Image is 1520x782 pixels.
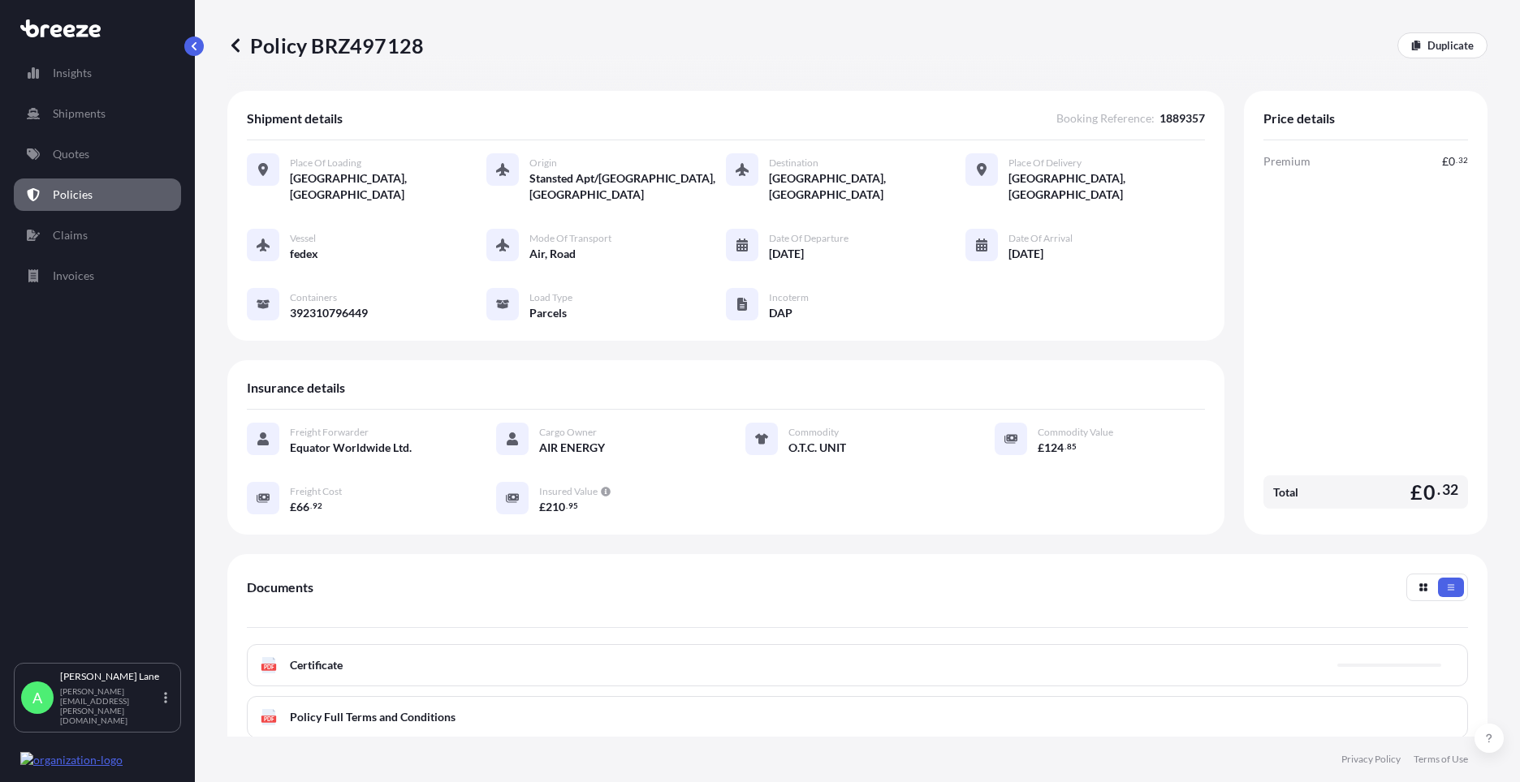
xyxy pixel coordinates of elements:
[20,752,123,768] img: organization-logo
[60,670,161,683] p: [PERSON_NAME] Lane
[290,291,337,304] span: Containers
[1008,246,1043,262] span: [DATE]
[769,170,965,203] span: [GEOGRAPHIC_DATA], [GEOGRAPHIC_DATA]
[227,32,424,58] p: Policy BRZ497128
[1064,444,1066,449] span: .
[1263,153,1311,170] span: Premium
[1038,426,1113,439] span: Commodity Value
[53,227,88,243] p: Claims
[264,716,274,722] text: PDF
[539,440,605,456] span: AIR ENERGY
[14,97,181,130] a: Shipments
[1427,37,1474,54] p: Duplicate
[290,485,342,498] span: Freight Cost
[529,291,572,304] span: Load Type
[1410,482,1423,502] span: £
[14,57,181,89] a: Insights
[60,686,161,725] p: [PERSON_NAME][EMAIL_ADDRESS][PERSON_NAME][DOMAIN_NAME]
[1442,485,1458,495] span: 32
[264,664,274,670] text: PDF
[1442,156,1449,167] span: £
[539,426,597,439] span: Cargo Owner
[290,501,296,513] span: £
[247,579,313,595] span: Documents
[769,305,792,321] span: DAP
[310,503,312,509] span: .
[1067,444,1077,449] span: 85
[539,485,598,498] span: Insured Value
[14,260,181,292] a: Invoices
[568,503,578,509] span: 95
[290,170,486,203] span: [GEOGRAPHIC_DATA], [GEOGRAPHIC_DATA]
[769,157,818,170] span: Destination
[290,440,412,456] span: Equator Worldwide Ltd.
[53,187,93,203] p: Policies
[53,146,89,162] p: Quotes
[788,440,846,456] span: O.T.C. UNIT
[529,157,557,170] span: Origin
[529,232,611,245] span: Mode of Transport
[1038,442,1044,453] span: £
[290,157,361,170] span: Place of Loading
[290,305,368,321] span: 392310796449
[313,503,322,509] span: 92
[539,501,546,513] span: £
[566,503,568,509] span: .
[1449,156,1455,167] span: 0
[1263,110,1335,127] span: Price details
[247,696,1468,738] a: PDFPolicy Full Terms and Conditions
[1414,753,1468,766] a: Terms of Use
[32,690,42,706] span: A
[769,291,809,304] span: Incoterm
[53,65,92,81] p: Insights
[14,178,181,211] a: Policies
[1456,157,1457,163] span: .
[1008,157,1082,170] span: Place of Delivery
[529,305,567,321] span: Parcels
[53,105,106,122] p: Shipments
[290,232,316,245] span: Vessel
[53,268,94,284] p: Invoices
[1056,110,1155,127] span: Booking Reference :
[1458,157,1468,163] span: 32
[1273,484,1298,501] span: Total
[247,380,345,396] span: Insurance details
[247,110,343,127] span: Shipment details
[296,501,309,513] span: 66
[14,138,181,170] a: Quotes
[1044,442,1064,453] span: 124
[788,426,839,439] span: Commodity
[1008,232,1073,245] span: Date of Arrival
[1423,482,1436,502] span: 0
[290,709,456,725] span: Policy Full Terms and Conditions
[769,246,804,262] span: [DATE]
[1008,170,1205,203] span: [GEOGRAPHIC_DATA], [GEOGRAPHIC_DATA]
[1159,110,1205,127] span: 1889357
[1397,32,1488,58] a: Duplicate
[290,657,343,673] span: Certificate
[769,232,849,245] span: Date of Departure
[14,219,181,251] a: Claims
[1341,753,1401,766] a: Privacy Policy
[290,246,318,262] span: fedex
[290,426,369,439] span: Freight Forwarder
[546,501,565,513] span: 210
[529,170,726,203] span: Stansted Apt/[GEOGRAPHIC_DATA], [GEOGRAPHIC_DATA]
[1437,485,1440,495] span: .
[529,246,576,262] span: Air, Road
